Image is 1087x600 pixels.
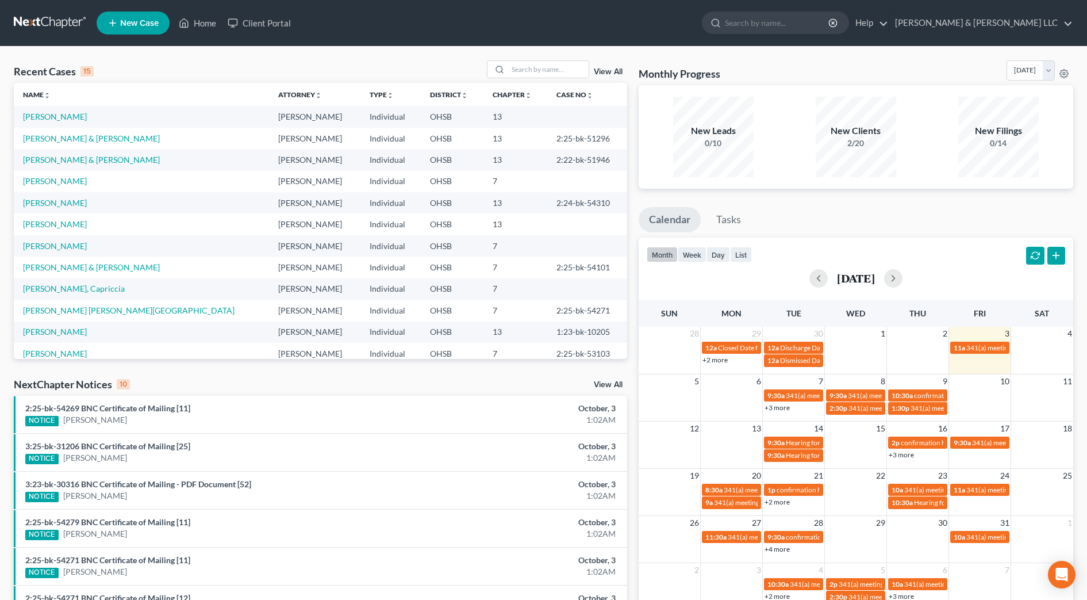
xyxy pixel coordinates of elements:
a: +2 more [702,356,728,364]
td: OHSB [421,343,483,364]
td: 13 [483,213,547,235]
button: week [678,247,706,262]
span: 11a [954,486,965,494]
div: New Leads [673,124,754,137]
span: 30 [937,516,948,530]
span: 9:30a [954,438,971,447]
span: 25 [1062,469,1073,483]
span: 7 [1004,563,1011,577]
a: [PERSON_NAME] & [PERSON_NAME] [23,133,160,143]
span: 30 [813,327,824,341]
td: 2:25-bk-53103 [547,343,627,364]
td: 13 [483,106,547,127]
span: 1 [879,327,886,341]
td: Individual [360,278,420,300]
td: 1:23-bk-10205 [547,322,627,343]
div: 0/14 [958,137,1039,149]
div: Open Intercom Messenger [1048,561,1076,588]
td: [PERSON_NAME] [269,171,360,192]
span: Sat [1035,308,1049,318]
a: [PERSON_NAME] & [PERSON_NAME] [23,262,160,272]
td: Individual [360,192,420,213]
span: 12a [705,343,717,352]
span: Hearing for [PERSON_NAME] [786,438,875,447]
span: 28 [813,516,824,530]
td: Individual [360,257,420,278]
td: OHSB [421,322,483,343]
span: 13 [751,422,762,435]
td: Individual [360,171,420,192]
span: 11:30a [705,533,727,541]
span: 14 [813,422,824,435]
a: 2:25-bk-54269 BNC Certificate of Mailing [11] [25,403,190,413]
span: 31 [999,516,1011,530]
a: [PERSON_NAME], Capriccia [23,284,125,293]
span: 341(a) meeting for [PERSON_NAME] [904,580,1015,588]
a: [PERSON_NAME] [23,198,87,208]
a: Case Nounfold_more [556,90,593,99]
span: 341(a) meeting for [PERSON_NAME] [966,533,1077,541]
span: 11a [954,343,965,352]
td: Individual [360,149,420,170]
td: OHSB [421,192,483,213]
td: OHSB [421,149,483,170]
span: 1p [767,486,775,494]
span: 6 [755,374,762,388]
span: 341(a) meeting for Le [PERSON_NAME] & [PERSON_NAME] [848,391,1028,400]
a: 2:25-bk-54271 BNC Certificate of Mailing [11] [25,555,190,565]
a: [PERSON_NAME] [23,327,87,337]
a: [PERSON_NAME] [23,241,87,251]
span: 5 [879,563,886,577]
span: 4 [817,563,824,577]
td: 7 [483,343,547,364]
a: 3:25-bk-31206 BNC Certificate of Mailing [25] [25,441,190,451]
div: Recent Cases [14,64,94,78]
td: [PERSON_NAME] [269,235,360,257]
a: View All [594,381,623,389]
span: Mon [721,308,742,318]
span: 341(a) meeting for [PERSON_NAME] [966,343,1077,352]
span: Hearing for [PERSON_NAME] [914,498,1004,507]
td: [PERSON_NAME] [269,128,360,149]
span: Closed Date for [PERSON_NAME] & [PERSON_NAME] [718,343,881,352]
div: October, 3 [427,441,616,452]
span: 10:30a [767,580,789,588]
input: Search by name... [725,12,830,33]
span: 341(a) meeting for [PERSON_NAME] & [PERSON_NAME] [724,486,896,494]
a: +4 more [765,545,790,553]
span: confirmation hearing for [PERSON_NAME] [914,391,1043,400]
span: 9:30a [767,451,785,460]
span: 341(a) meeting for [PERSON_NAME] [911,404,1021,412]
a: [PERSON_NAME] [63,528,127,540]
span: 10:30a [892,498,913,507]
span: 3 [755,563,762,577]
a: [PERSON_NAME] & [PERSON_NAME] [23,155,160,165]
div: New Clients [816,124,896,137]
span: 15 [875,422,886,435]
a: [PERSON_NAME] [23,219,87,229]
td: 13 [483,322,547,343]
span: 26 [689,516,700,530]
span: 2p [892,438,900,447]
td: 2:24-bk-54310 [547,192,627,213]
span: confirmation hearing for [PERSON_NAME] [901,438,1030,447]
td: [PERSON_NAME] [269,213,360,235]
input: Search by name... [508,61,589,78]
td: [PERSON_NAME] [269,343,360,364]
span: Fri [974,308,986,318]
span: 22 [875,469,886,483]
span: 29 [751,327,762,341]
span: Hearing for [PERSON_NAME] [786,451,875,460]
span: 9:30a [767,391,785,400]
span: 20 [751,469,762,483]
div: 1:02AM [427,452,616,464]
span: 341(a) meeting for [PERSON_NAME] & [PERSON_NAME] [786,391,958,400]
div: October, 3 [427,403,616,414]
span: 341(a) meeting for [PERSON_NAME] [714,498,825,507]
td: 7 [483,257,547,278]
td: OHSB [421,278,483,300]
span: 27 [751,516,762,530]
td: Individual [360,322,420,343]
button: day [706,247,730,262]
span: 10a [954,533,965,541]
